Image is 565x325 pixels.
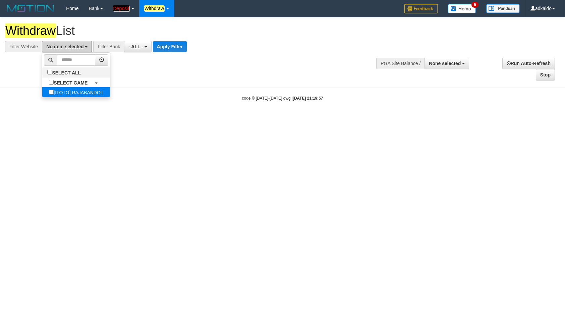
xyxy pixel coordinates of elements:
[153,41,187,52] button: Apply Filter
[376,58,425,69] div: PGA Site Balance /
[42,67,88,77] label: SELECT ALL
[93,41,124,52] div: Filter Bank
[124,41,151,52] button: - ALL -
[5,23,56,38] em: Withdraw
[113,5,129,11] em: Deposit
[536,69,555,80] a: Stop
[42,41,92,52] button: No item selected
[144,5,164,11] em: Withdraw
[5,24,370,38] h1: List
[486,4,520,13] img: panduan.png
[49,80,54,85] input: SELECT GAME
[47,70,52,74] input: SELECT ALL
[502,58,555,69] a: Run Auto-Refresh
[448,4,476,13] img: Button%20Memo.svg
[5,41,42,52] div: Filter Website
[128,44,143,49] span: - ALL -
[46,44,83,49] span: No item selected
[404,4,438,13] img: Feedback.jpg
[49,90,54,94] input: [ITOTO] RAJABANDOT
[471,2,478,8] span: 5
[42,87,110,97] label: [ITOTO] RAJABANDOT
[242,96,323,101] small: code © [DATE]-[DATE] dwg |
[429,61,461,66] span: None selected
[425,58,469,69] button: None selected
[5,3,56,13] img: MOTION_logo.png
[293,96,323,101] strong: [DATE] 21:19:57
[42,77,110,87] a: SELECT GAME
[54,80,88,86] b: SELECT GAME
